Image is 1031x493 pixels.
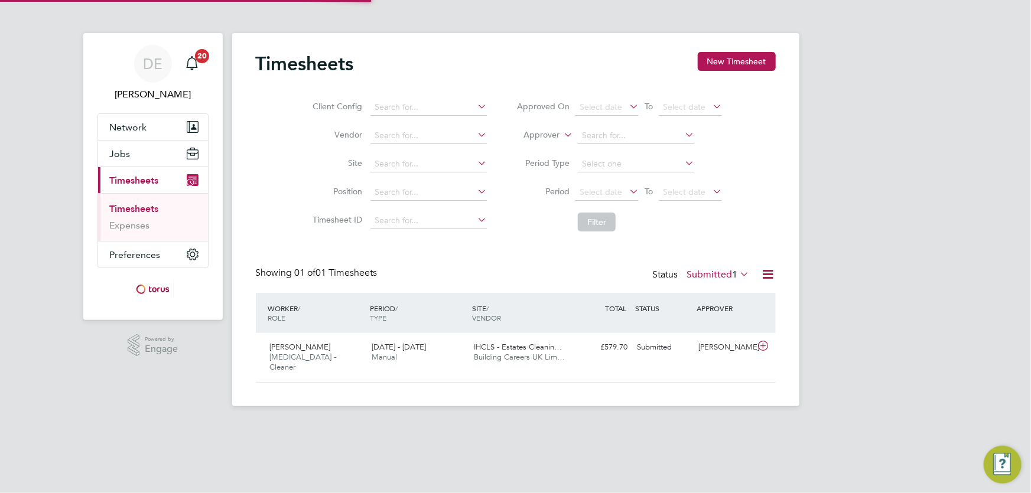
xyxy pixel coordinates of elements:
[633,338,694,357] div: Submitted
[98,193,208,241] div: Timesheets
[256,267,380,279] div: Showing
[309,101,362,112] label: Client Config
[180,45,204,83] a: 20
[143,56,162,71] span: DE
[687,269,750,280] label: Submitted
[580,187,622,197] span: Select date
[110,203,159,214] a: Timesheets
[578,128,694,144] input: Search for...
[195,49,209,63] span: 20
[370,128,487,144] input: Search for...
[367,298,469,328] div: PERIOD
[486,303,489,313] span: /
[370,184,487,201] input: Search for...
[370,313,386,322] span: TYPE
[698,52,776,71] button: New Timesheet
[98,141,208,166] button: Jobs
[110,220,150,231] a: Expenses
[516,101,570,112] label: Approved On
[372,342,426,352] span: [DATE] - [DATE]
[256,52,354,76] h2: Timesheets
[516,158,570,168] label: Period Type
[128,334,178,357] a: Powered byEngage
[571,338,633,357] div: £579.70
[98,241,208,267] button: Preferences
[132,280,173,299] img: torus-logo-retina.png
[98,114,208,140] button: Network
[370,213,487,229] input: Search for...
[83,33,223,320] nav: Main navigation
[268,313,286,322] span: ROLE
[653,267,752,283] div: Status
[578,156,694,172] input: Select one
[694,338,755,357] div: [PERSON_NAME]
[984,446,1022,484] button: Engage Resource Center
[472,313,501,322] span: VENDOR
[395,303,398,313] span: /
[372,352,397,362] span: Manual
[370,156,487,172] input: Search for...
[516,186,570,197] label: Period
[270,342,331,352] span: [PERSON_NAME]
[474,352,565,362] span: Building Careers UK Lim…
[145,334,178,344] span: Powered by
[633,298,694,319] div: STATUS
[265,298,367,328] div: WORKER
[110,249,161,260] span: Preferences
[469,298,571,328] div: SITE
[606,303,627,313] span: TOTAL
[578,213,616,231] button: Filter
[309,214,362,225] label: Timesheet ID
[694,298,755,319] div: APPROVER
[370,99,487,116] input: Search for...
[309,158,362,168] label: Site
[309,186,362,197] label: Position
[580,102,622,112] span: Select date
[309,129,362,140] label: Vendor
[295,267,378,279] span: 01 Timesheets
[145,344,178,354] span: Engage
[110,175,159,186] span: Timesheets
[641,99,656,114] span: To
[641,184,656,199] span: To
[97,45,209,102] a: DE[PERSON_NAME]
[97,87,209,102] span: Danielle Ebden
[110,148,131,159] span: Jobs
[97,280,209,299] a: Go to home page
[270,352,337,372] span: [MEDICAL_DATA] - Cleaner
[98,167,208,193] button: Timesheets
[295,267,316,279] span: 01 of
[663,187,705,197] span: Select date
[663,102,705,112] span: Select date
[506,129,560,141] label: Approver
[298,303,301,313] span: /
[733,269,738,280] span: 1
[110,122,147,133] span: Network
[474,342,562,352] span: IHCLS - Estates Cleanin…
